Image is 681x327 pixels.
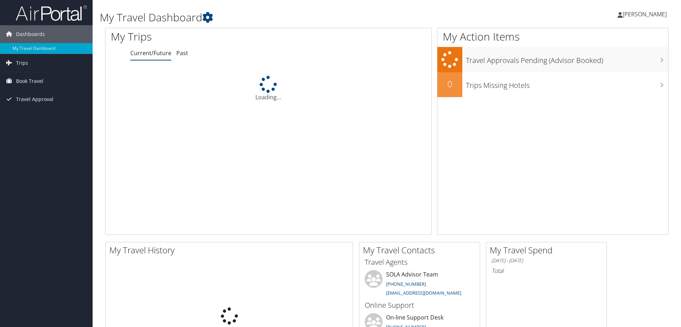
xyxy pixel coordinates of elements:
[437,29,668,44] h1: My Action Items
[365,257,474,267] h3: Travel Agents
[492,257,601,264] h6: [DATE] - [DATE]
[111,29,290,44] h1: My Trips
[109,244,353,256] h2: My Travel History
[16,25,45,43] span: Dashboards
[365,300,474,310] h3: Online Support
[492,267,601,275] h6: Total
[437,72,668,97] a: 0Trips Missing Hotels
[490,244,607,256] h2: My Travel Spend
[16,72,43,90] span: Book Travel
[361,270,478,299] li: SOLA Advisor Team
[437,78,462,90] h2: 0
[386,290,461,296] a: [EMAIL_ADDRESS][DOMAIN_NAME]
[100,10,483,25] h1: My Travel Dashboard
[437,47,668,72] a: Travel Approvals Pending (Advisor Booked)
[618,4,674,25] a: [PERSON_NAME]
[16,54,28,72] span: Trips
[105,76,431,101] div: Loading...
[466,77,668,90] h3: Trips Missing Hotels
[130,49,171,57] a: Current/Future
[16,5,87,21] img: airportal-logo.png
[386,281,426,287] a: [PHONE_NUMBER]
[16,90,53,108] span: Travel Approval
[363,244,480,256] h2: My Travel Contacts
[176,49,188,57] a: Past
[623,10,667,18] span: [PERSON_NAME]
[466,52,668,65] h3: Travel Approvals Pending (Advisor Booked)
